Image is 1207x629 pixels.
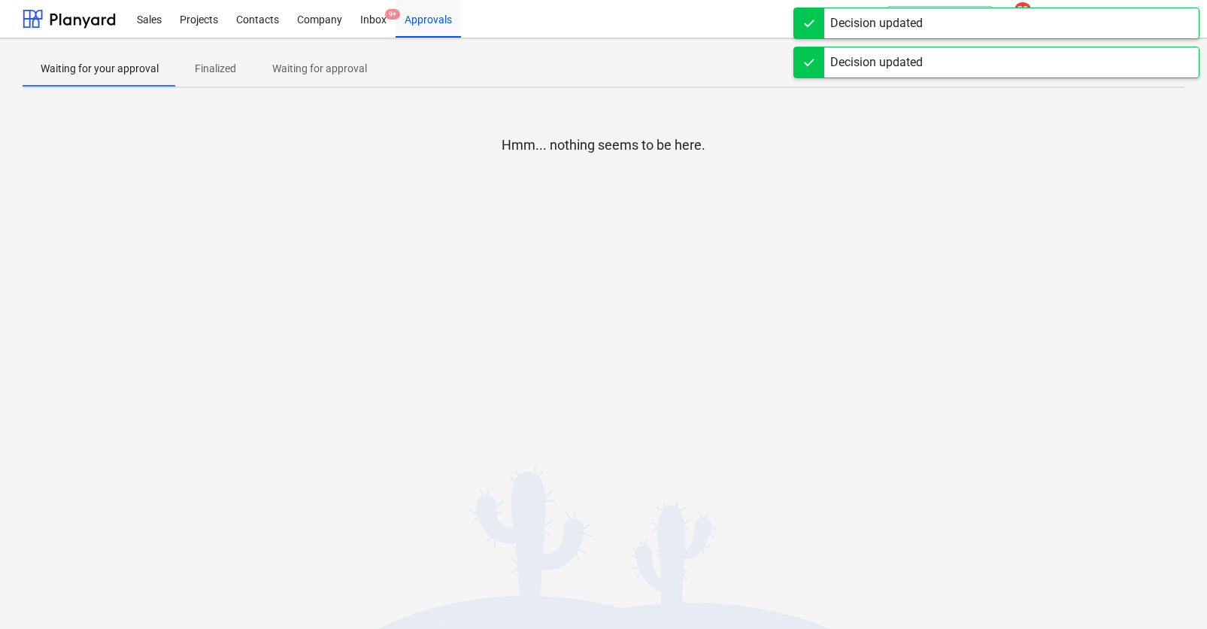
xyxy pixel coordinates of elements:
p: Finalized [195,61,236,77]
iframe: Chat Widget [870,24,1207,629]
span: 9+ [385,9,400,20]
p: Hmm... nothing seems to be here. [502,136,705,154]
div: Decision updated [830,53,923,71]
p: Waiting for your approval [41,61,159,77]
p: Waiting for approval [272,61,367,77]
div: Decision updated [830,14,923,32]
